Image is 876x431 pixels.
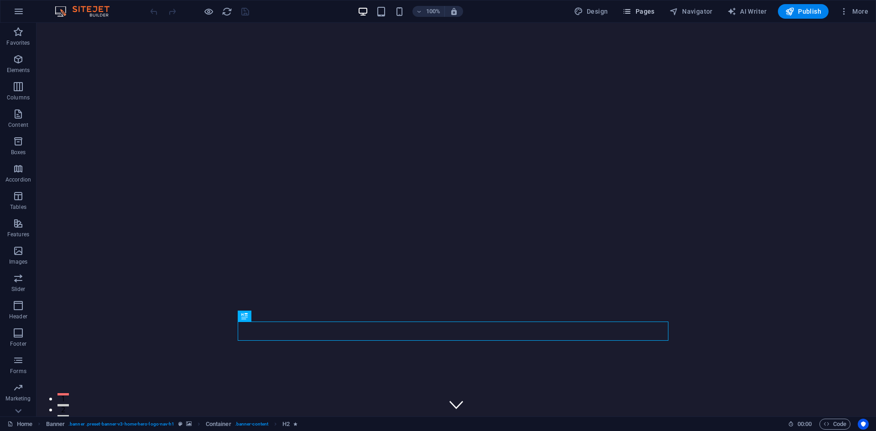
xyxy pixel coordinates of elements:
[412,6,445,17] button: 100%
[282,419,290,430] span: Click to select. Double-click to edit
[819,419,850,430] button: Code
[46,419,298,430] nav: breadcrumb
[804,421,805,427] span: :
[203,6,214,17] button: Click here to leave preview mode and continue editing
[839,7,868,16] span: More
[9,258,28,265] p: Images
[824,419,846,430] span: Code
[7,94,30,101] p: Columns
[570,4,612,19] div: Design (Ctrl+Alt+Y)
[206,419,231,430] span: Click to select. Double-click to edit
[11,286,26,293] p: Slider
[727,7,767,16] span: AI Writer
[9,313,27,320] p: Header
[235,419,268,430] span: . banner-content
[788,419,812,430] h6: Session time
[178,421,182,426] i: This element is a customizable preset
[68,419,174,430] span: . banner .preset-banner-v3-home-hero-logo-nav-h1
[10,203,26,211] p: Tables
[836,4,872,19] button: More
[21,370,32,373] button: 1
[10,368,26,375] p: Forms
[11,149,26,156] p: Boxes
[426,6,441,17] h6: 100%
[619,4,658,19] button: Pages
[221,6,232,17] button: reload
[724,4,771,19] button: AI Writer
[778,4,829,19] button: Publish
[622,7,654,16] span: Pages
[7,231,29,238] p: Features
[669,7,713,16] span: Navigator
[798,419,812,430] span: 00 00
[858,419,869,430] button: Usercentrics
[46,419,65,430] span: Click to select. Double-click to edit
[21,392,32,395] button: 3
[21,381,32,384] button: 2
[5,176,31,183] p: Accordion
[666,4,716,19] button: Navigator
[6,39,30,47] p: Favorites
[8,121,28,129] p: Content
[52,6,121,17] img: Editor Logo
[186,421,192,426] i: This element contains a background
[7,67,30,74] p: Elements
[450,7,458,16] i: On resize automatically adjust zoom level to fit chosen device.
[5,395,31,402] p: Marketing
[7,419,32,430] a: Click to cancel selection. Double-click to open Pages
[10,340,26,348] p: Footer
[574,7,608,16] span: Design
[293,421,297,426] i: Element contains an animation
[570,4,612,19] button: Design
[785,7,821,16] span: Publish
[222,6,232,17] i: Reload page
